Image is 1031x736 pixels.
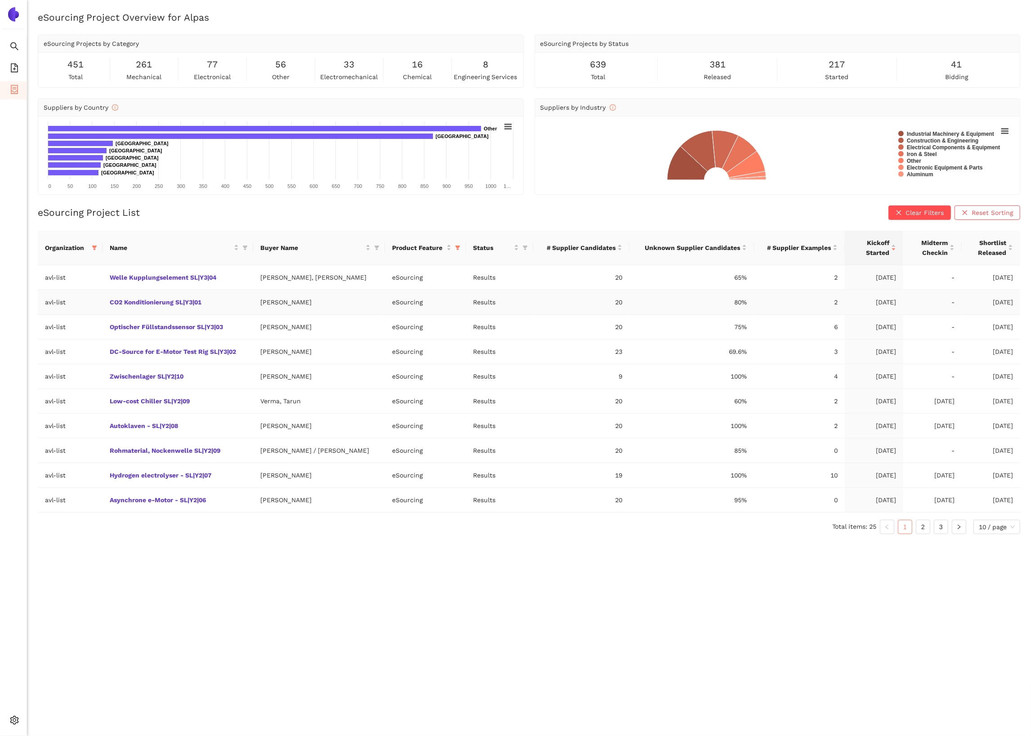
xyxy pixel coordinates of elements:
text: [GEOGRAPHIC_DATA] [106,155,159,161]
td: 20 [533,265,629,290]
td: [DATE] [903,463,962,488]
button: left [880,520,894,534]
span: # Supplier Candidates [540,243,616,253]
td: [DATE] [845,339,903,364]
td: 20 [533,438,629,463]
text: 300 [177,183,185,189]
text: 800 [398,183,406,189]
span: left [884,524,890,530]
text: [GEOGRAPHIC_DATA] [116,141,169,146]
span: container [10,82,19,100]
text: Iron & Steel [907,151,937,157]
td: 80% [629,290,754,315]
div: Page Size [973,520,1020,534]
td: - [903,265,962,290]
td: eSourcing [385,339,466,364]
td: Verma, Tarun [253,389,385,414]
span: Buyer Name [260,243,364,253]
text: 750 [376,183,384,189]
span: engineering services [454,72,517,82]
td: 65% [629,265,754,290]
td: avl-list [38,438,103,463]
td: [DATE] [962,414,1020,438]
text: 950 [464,183,473,189]
span: Organization [45,243,88,253]
span: chemical [403,72,432,82]
li: Previous Page [880,520,894,534]
text: 250 [155,183,163,189]
th: this column's title is Status,this column is sortable [466,231,533,265]
text: 200 [133,183,141,189]
span: filter [372,241,381,254]
text: 450 [243,183,251,189]
span: bidding [945,72,968,82]
td: [DATE] [962,463,1020,488]
td: [DATE] [962,488,1020,513]
td: [PERSON_NAME] [253,488,385,513]
button: right [952,520,966,534]
text: [GEOGRAPHIC_DATA] [436,134,489,139]
td: [DATE] [845,438,903,463]
span: electromechanical [320,72,378,82]
span: filter [242,245,248,250]
td: - [903,315,962,339]
td: 0 [754,488,845,513]
span: 16 [412,58,423,71]
span: filter [521,241,530,254]
td: [DATE] [845,364,903,389]
td: avl-list [38,290,103,315]
button: closeClear Filters [888,205,951,220]
th: this column's title is Product Feature,this column is sortable [385,231,466,265]
td: [DATE] [845,389,903,414]
span: filter [241,241,250,254]
td: Results [466,290,533,315]
span: Midterm Checkin [910,238,948,258]
td: avl-list [38,389,103,414]
text: 50 [67,183,73,189]
span: total [68,72,83,82]
li: Next Page [952,520,966,534]
span: 56 [275,58,286,71]
th: this column's title is Buyer Name,this column is sortable [253,231,385,265]
td: [PERSON_NAME] [253,339,385,364]
td: eSourcing [385,414,466,438]
td: [PERSON_NAME] [253,414,385,438]
td: [DATE] [845,290,903,315]
span: info-circle [112,104,118,111]
span: 381 [710,58,726,71]
td: [PERSON_NAME] [253,364,385,389]
td: [DATE] [903,488,962,513]
td: 3 [754,339,845,364]
span: filter [374,245,379,250]
span: electronical [194,72,231,82]
td: 100% [629,463,754,488]
th: this column's title is # Supplier Examples,this column is sortable [754,231,845,265]
td: 20 [533,389,629,414]
a: 3 [934,520,948,534]
span: 33 [344,58,354,71]
td: eSourcing [385,389,466,414]
td: 95% [629,488,754,513]
td: 20 [533,315,629,339]
span: other [272,72,290,82]
td: - [903,290,962,315]
td: 85% [629,438,754,463]
span: released [704,72,731,82]
h2: eSourcing Project List [38,206,140,219]
span: started [826,72,849,82]
span: filter [522,245,528,250]
td: [PERSON_NAME] [253,463,385,488]
td: 20 [533,290,629,315]
span: Kickoff Started [852,238,889,258]
th: this column's title is Name,this column is sortable [103,231,253,265]
li: Total items: 25 [832,520,876,534]
text: 600 [310,183,318,189]
text: 500 [265,183,273,189]
span: 451 [67,58,84,71]
td: [DATE] [962,389,1020,414]
td: [DATE] [962,438,1020,463]
td: 2 [754,290,845,315]
span: 8 [483,58,488,71]
td: Results [466,463,533,488]
span: Shortlist Released [969,238,1006,258]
